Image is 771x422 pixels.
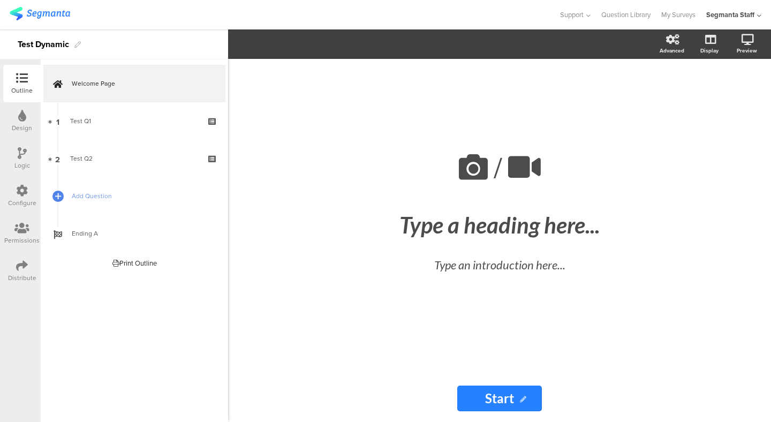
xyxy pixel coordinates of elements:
span: Ending A [72,228,209,239]
a: Ending A [43,215,225,252]
div: Type an introduction here... [312,256,687,274]
div: Preview [737,47,757,55]
span: 1 [56,115,59,127]
span: Support [560,10,584,20]
div: Design [12,123,32,133]
input: Start [457,386,542,411]
div: Distribute [8,273,36,283]
div: Test Q2 [70,153,198,164]
span: / [494,147,502,189]
img: segmanta logo [10,7,70,20]
div: Segmanta Staff [706,10,754,20]
div: Display [700,47,719,55]
div: Configure [8,198,36,208]
div: Test Dynamic [18,36,69,53]
div: Outline [11,86,33,95]
a: 2 Test Q2 [43,140,225,177]
a: 1 Test Q1 [43,102,225,140]
a: Welcome Page [43,65,225,102]
div: Test Q1 [70,116,198,126]
div: Logic [14,161,30,170]
div: Advanced [660,47,684,55]
div: Permissions [4,236,40,245]
span: Add Question [72,191,209,201]
div: Type a heading here... [301,212,698,238]
div: Print Outline [112,258,157,268]
span: 2 [55,153,60,164]
span: Welcome Page [72,78,209,89]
